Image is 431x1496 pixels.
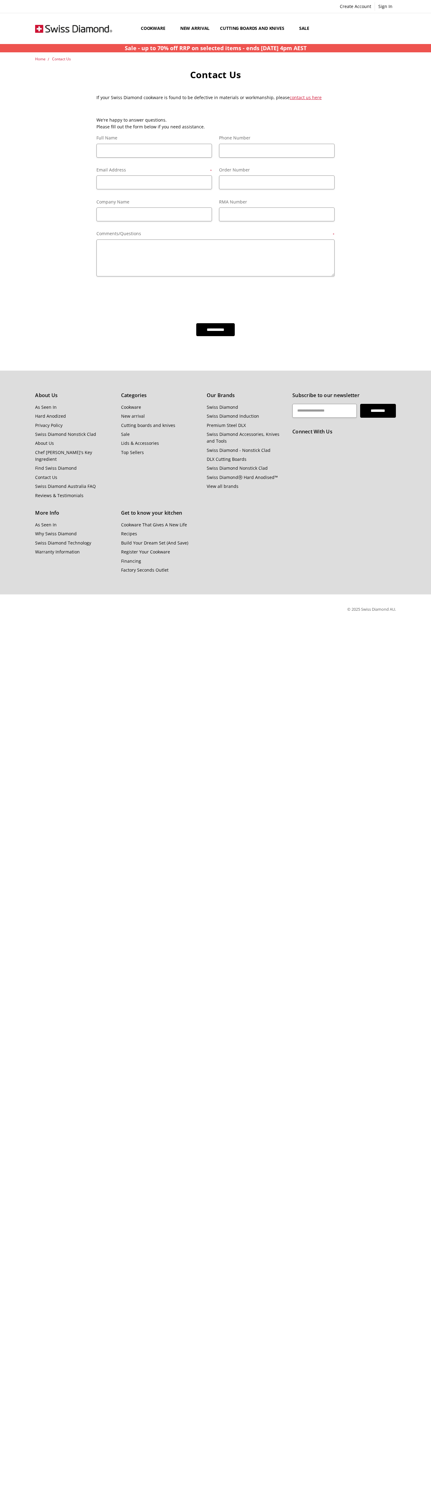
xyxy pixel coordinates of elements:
[121,558,141,564] a: Financing
[121,392,200,400] h5: Categories
[35,392,114,400] h5: About Us
[96,69,335,81] h1: Contact Us
[292,428,396,436] h5: Connect With Us
[35,413,66,419] a: Hard Anodized
[347,606,396,613] p: © 2025 Swiss Diamond AU.
[96,117,335,131] p: We're happy to answer questions. Please fill out the form below if you need assistance.
[35,404,57,410] a: As Seen In
[35,431,96,437] a: Swiss Diamond Nonstick Clad
[207,422,246,428] a: Premium Steel DLX
[52,56,71,62] a: Contact Us
[96,135,212,141] label: Full Name
[219,199,335,205] label: RMA Number
[35,509,114,517] h5: More Info
[35,483,96,489] a: Swiss Diamond Australia FAQ
[336,2,375,11] a: Create Account
[292,392,396,400] h5: Subscribe to our newsletter
[121,440,159,446] a: Lids & Accessories
[121,404,141,410] a: Cookware
[121,431,130,437] a: Sale
[207,474,278,480] a: Swiss DiamondⓇ Hard Anodised™
[207,447,270,453] a: Swiss Diamond - Nonstick Clad
[136,15,175,42] a: Cookware
[121,540,188,546] a: Build Your Dream Set (And Save)
[207,404,238,410] a: Swiss Diamond
[35,449,92,462] a: Chef [PERSON_NAME]'s Key Ingredient
[35,540,91,546] a: Swiss Diamond Technology
[207,431,279,444] a: Swiss Diamond Accessories, Knives and Tools
[207,456,246,462] a: DLX Cutting Boards
[121,449,144,455] a: Top Sellers
[35,493,83,498] a: Reviews & Testimonials
[96,94,335,101] p: If your Swiss Diamond cookware is found to be defective in materials or workmanship, please
[35,549,80,555] a: Warranty Information
[125,44,307,52] strong: Sale - up to 70% off RRP on selected items - ends [DATE] 4pm AEST
[219,135,335,141] label: Phone Number
[207,465,268,471] a: Swiss Diamond Nonstick Clad
[35,56,46,62] a: Home
[215,15,294,42] a: Cutting boards and knives
[121,509,200,517] h5: Get to know your kitchen
[121,422,175,428] a: Cutting boards and knives
[96,199,212,205] label: Company Name
[121,413,145,419] a: New arrival
[121,522,187,528] a: Cookware That Gives A New Life
[294,15,315,42] a: Sale
[35,531,77,537] a: Why Swiss Diamond
[35,422,63,428] a: Privacy Policy
[375,2,396,11] a: Sign In
[35,465,77,471] a: Find Swiss Diamond
[121,531,137,537] a: Recipes
[121,567,169,573] a: Factory Seconds Outlet
[96,230,335,237] label: Comments/Questions
[219,167,335,173] label: Order Number
[290,95,322,100] a: contact us here
[207,413,259,419] a: Swiss Diamond Induction
[96,285,190,309] iframe: reCAPTCHA
[175,15,215,42] a: New arrival
[207,392,286,400] h5: Our Brands
[121,549,170,555] a: Register Your Cookware
[35,522,57,528] a: As Seen In
[35,440,54,446] a: About Us
[35,474,57,480] a: Contact Us
[35,13,112,44] img: Free Shipping On Every Order
[96,167,212,173] label: Email Address
[315,15,332,42] a: Show All
[207,483,238,489] a: View all brands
